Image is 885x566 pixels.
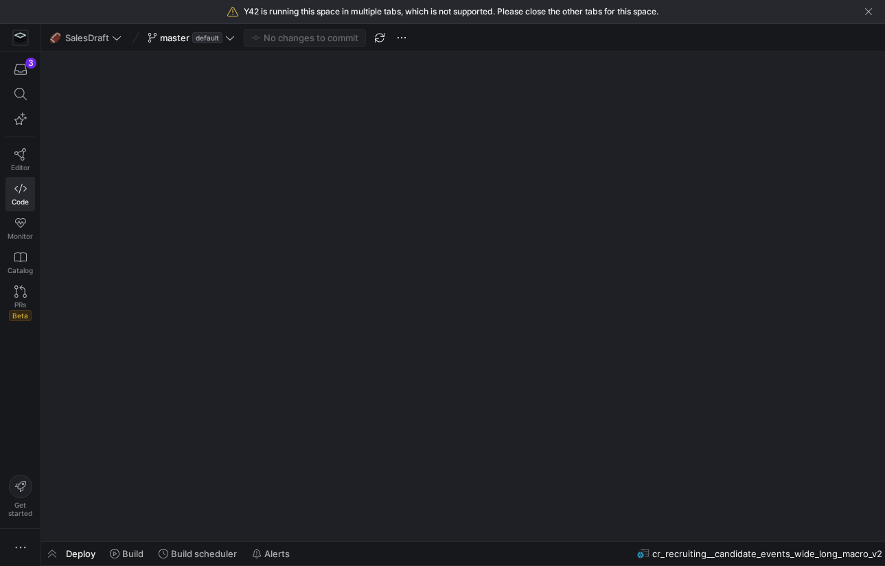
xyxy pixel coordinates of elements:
span: Build [122,548,143,559]
button: Build scheduler [152,542,243,565]
button: Getstarted [5,469,35,523]
span: 🏈 [50,33,60,43]
span: Get started [8,501,32,517]
span: SalesDraft [65,32,109,43]
span: Catalog [8,266,33,274]
span: Alerts [264,548,290,559]
span: Deploy [66,548,95,559]
span: Build scheduler [171,548,237,559]
a: https://storage.googleapis.com/y42-prod-data-exchange/images/Yf2Qvegn13xqq0DljGMI0l8d5Zqtiw36EXr8... [5,26,35,49]
a: PRsBeta [5,280,35,327]
a: Catalog [5,246,35,280]
button: 3 [5,57,35,82]
span: Editor [11,163,30,172]
span: master [160,32,189,43]
span: Monitor [8,232,33,240]
span: Beta [9,310,32,321]
span: Y42 is running this space in multiple tabs, which is not supported. Please close the other tabs f... [244,7,658,16]
button: Alerts [246,542,296,565]
span: Code [12,198,29,206]
button: masterdefault [144,29,238,47]
button: Build [104,542,150,565]
a: Monitor [5,211,35,246]
div: 3 [25,58,36,69]
span: cr_recruiting__candidate_events_wide_long_macro_v2 [652,548,882,559]
span: default [192,32,222,43]
button: 🏈SalesDraft [47,29,125,47]
span: PRs [14,300,26,309]
img: https://storage.googleapis.com/y42-prod-data-exchange/images/Yf2Qvegn13xqq0DljGMI0l8d5Zqtiw36EXr8... [14,31,27,45]
a: Code [5,177,35,211]
a: Editor [5,143,35,177]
